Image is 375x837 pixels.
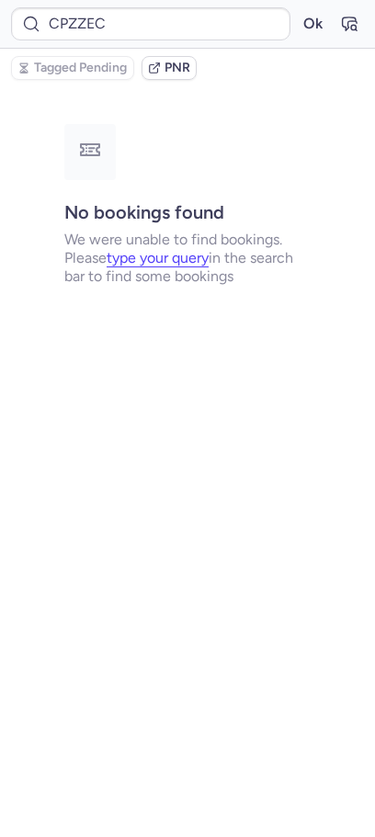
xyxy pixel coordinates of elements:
[64,201,224,223] strong: No bookings found
[64,249,311,286] p: Please in the search bar to find some bookings
[165,61,190,75] span: PNR
[298,9,327,39] button: Ok
[107,250,209,266] button: type your query
[11,7,290,40] input: PNR Reference
[34,61,127,75] span: Tagged Pending
[64,231,311,249] p: We were unable to find bookings.
[142,56,197,80] button: PNR
[11,56,134,80] button: Tagged Pending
